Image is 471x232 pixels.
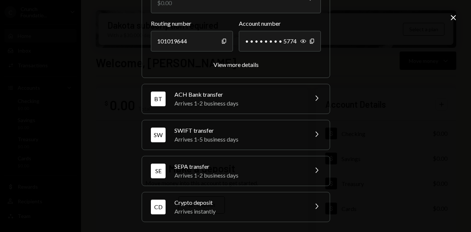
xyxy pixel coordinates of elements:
[151,200,166,214] div: CD
[174,99,303,108] div: Arrives 1-2 business days
[174,198,303,207] div: Crypto deposit
[174,162,303,171] div: SEPA transfer
[151,164,166,178] div: SE
[174,135,303,144] div: Arrives 1-5 business days
[142,156,330,186] button: SESEPA transferArrives 1-2 business days
[151,128,166,142] div: SW
[142,192,330,222] button: CDCrypto depositArrives instantly
[142,120,330,150] button: SWSWIFT transferArrives 1-5 business days
[174,90,303,99] div: ACH Bank transfer
[151,92,166,106] div: BT
[151,31,233,51] div: 101019644
[151,19,233,28] label: Routing number
[239,31,321,51] div: • • • • • • • • 5774
[174,171,303,180] div: Arrives 1-2 business days
[213,61,259,69] button: View more details
[213,61,259,68] div: View more details
[174,126,303,135] div: SWIFT transfer
[142,84,330,114] button: BTACH Bank transferArrives 1-2 business days
[239,19,321,28] label: Account number
[174,207,303,216] div: Arrives instantly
